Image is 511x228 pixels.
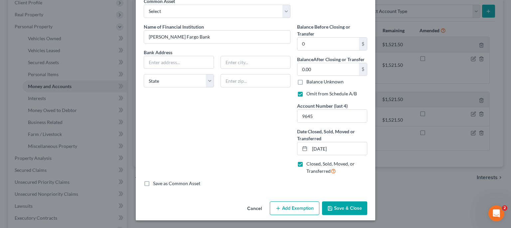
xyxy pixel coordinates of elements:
label: Balance Before Closing or Transfer [297,23,367,37]
input: Enter name... [144,31,290,43]
label: Balance Unknown [306,78,344,85]
span: Name of Financial Institution [144,24,204,30]
div: $ [359,38,367,50]
input: 0.00 [297,63,359,76]
label: Save as Common Asset [153,180,200,187]
button: Add Exemption [270,201,319,215]
input: XXXX [297,110,367,122]
iframe: Intercom live chat [488,205,504,221]
span: After Closing or Transfer [313,57,365,62]
span: 2 [502,205,507,211]
input: 0.00 [297,38,359,50]
span: Closed, Sold, Moved, or Transferred [306,161,355,174]
label: Omit from Schedule A/B [306,90,357,97]
input: MM/DD/YYYY [310,142,367,155]
div: $ [359,63,367,76]
input: Enter zip... [221,74,291,87]
input: Enter address... [144,56,214,69]
label: Account Number (last 4) [297,102,348,109]
label: Balance [297,56,365,63]
input: Enter city... [221,56,290,69]
button: Save & Close [322,201,367,215]
label: Bank Address [140,49,294,56]
button: Cancel [242,202,267,215]
span: Date Closed, Sold, Moved or Transferred [297,129,355,141]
